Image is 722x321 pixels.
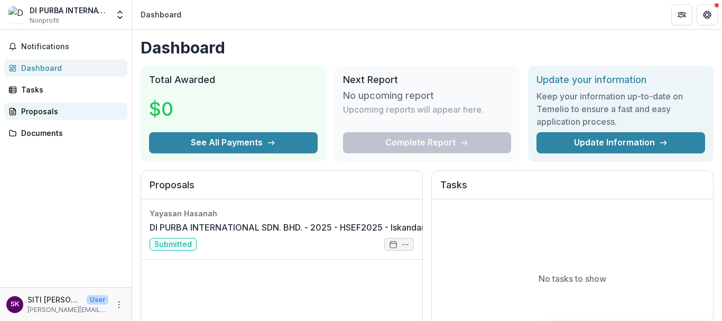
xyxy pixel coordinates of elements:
[536,132,705,153] a: Update Information
[113,4,127,25] button: Open entity switcher
[11,301,19,308] div: SITI AMELIA BINTI KASSIM
[149,132,318,153] button: See All Payments
[113,298,125,311] button: More
[4,81,127,98] a: Tasks
[539,272,606,285] p: No tasks to show
[87,295,108,305] p: User
[671,4,692,25] button: Partners
[343,74,512,86] h2: Next Report
[150,179,414,199] h2: Proposals
[4,124,127,142] a: Documents
[4,59,127,77] a: Dashboard
[141,9,181,20] div: Dashboard
[697,4,718,25] button: Get Help
[343,90,434,102] h3: No upcoming report
[21,127,119,139] div: Documents
[149,95,228,123] h3: $0
[536,90,705,128] h3: Keep your information up-to-date on Temelio to ensure a fast and easy application process.
[141,38,714,57] h1: Dashboard
[149,74,318,86] h2: Total Awarded
[21,42,123,51] span: Notifications
[440,179,705,199] h2: Tasks
[21,106,119,117] div: Proposals
[136,7,186,22] nav: breadcrumb
[8,6,25,23] img: DI PURBA INTERNATIONAL SDN. BHD.
[30,16,59,25] span: Nonprofit
[30,5,108,16] div: DI PURBA INTERNATIONAL SDN. BHD.
[536,74,705,86] h2: Update your information
[4,38,127,55] button: Notifications
[4,103,127,120] a: Proposals
[21,62,119,74] div: Dashboard
[343,103,484,116] p: Upcoming reports will appear here.
[21,84,119,95] div: Tasks
[27,305,108,315] p: [PERSON_NAME][EMAIL_ADDRESS][DOMAIN_NAME]
[27,294,82,305] p: SITI [PERSON_NAME] [PERSON_NAME]
[150,221,502,234] a: DI PURBA INTERNATIONAL SDN. BHD. - 2025 - HSEF2025 - Iskandar Investment Berhad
